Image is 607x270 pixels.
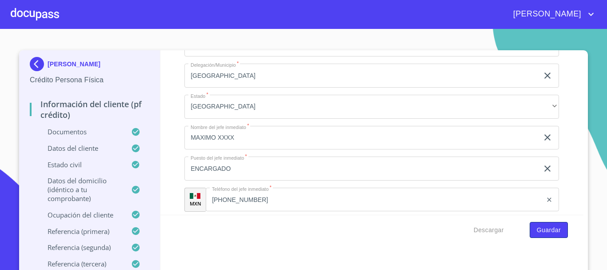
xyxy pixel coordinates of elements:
[30,57,149,75] div: [PERSON_NAME]
[470,222,507,238] button: Descargar
[190,193,200,199] img: R93DlvwvvjP9fbrDwZeCRYBHk45OWMq+AAOlFVsxT89f82nwPLnD58IP7+ANJEaWYhP0Tx8kkA0WlQMPQsAAgwAOmBj20AXj6...
[30,127,131,136] p: Documentos
[30,160,131,169] p: Estado Civil
[30,75,149,85] p: Crédito Persona Física
[30,210,131,219] p: Ocupación del Cliente
[542,70,553,81] button: clear input
[30,144,131,153] p: Datos del cliente
[507,7,586,21] span: [PERSON_NAME]
[48,60,100,68] p: [PERSON_NAME]
[507,7,596,21] button: account of current user
[542,163,553,174] button: clear input
[184,95,559,119] div: [GEOGRAPHIC_DATA]
[30,227,131,236] p: Referencia (primera)
[474,225,504,236] span: Descargar
[537,225,561,236] span: Guardar
[542,132,553,143] button: clear input
[30,243,131,252] p: Referencia (segunda)
[190,200,201,207] p: MXN
[530,222,568,238] button: Guardar
[30,176,131,203] p: Datos del domicilio (idéntico a tu comprobante)
[546,196,553,203] button: clear input
[30,99,149,120] p: Información del cliente (PF crédito)
[30,259,131,268] p: Referencia (tercera)
[30,57,48,71] img: Docupass spot blue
